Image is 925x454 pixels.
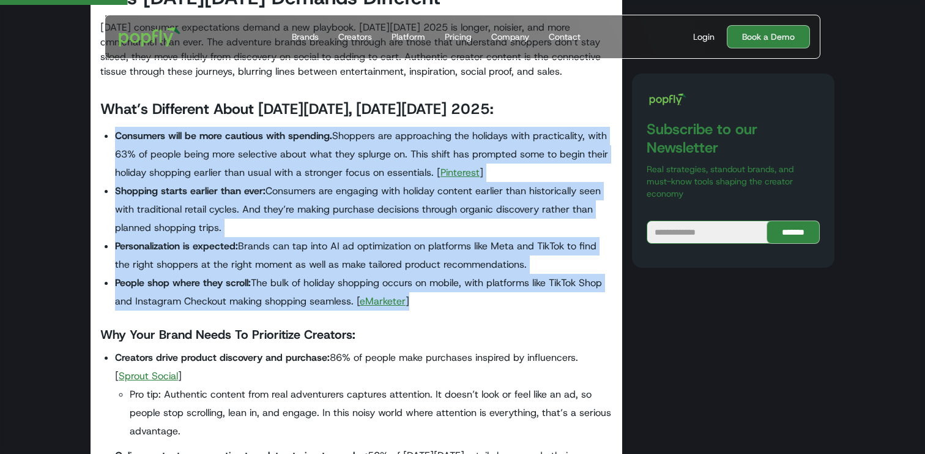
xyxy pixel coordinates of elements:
[544,15,585,58] a: Contact
[392,31,425,43] div: Platform
[445,31,472,43] div: Pricing
[115,240,238,252] strong: Personalization is expected:
[115,276,251,289] strong: People shop where they scroll:
[292,31,319,43] div: Brands
[486,15,534,58] a: Company
[100,99,493,119] strong: What’s Different About [DATE][DATE], [DATE][DATE] 2025:
[130,385,612,441] li: Pro tip: Authentic content from real adventurers captures attention. It doesn’t look or feel like...
[647,120,820,157] h3: Subscribe to our Newsletter
[287,15,324,58] a: Brands
[115,237,612,274] li: Brands can tap into AI ad optimization on platforms like Meta and TikTok to find the right shoppe...
[440,15,477,58] a: Pricing
[110,18,189,55] a: home
[115,274,612,311] li: The bulk of holiday shopping occurs on mobile, with platforms like TikTok Shop and Instagram Chec...
[100,327,355,342] strong: Why Your Brand Needs To Prioritize Creators:
[115,127,612,182] li: Shoppers are approaching the holidays with practicality, with 63% of people being more selective ...
[338,31,372,43] div: Creators
[688,31,719,43] a: Login
[115,129,332,142] strong: Consumers will be more cautious with spending.
[693,31,715,43] div: Login
[549,31,581,43] div: Contact
[387,15,430,58] a: Platform
[115,351,330,364] strong: Creators drive product discovery and purchase:
[727,25,810,48] a: Book a Demo
[115,349,612,441] li: 86% of people make purchases inspired by influencers. [ ]
[119,369,178,382] a: Sprout Social
[440,166,480,179] a: Pinterest
[647,221,820,244] form: Blog Subscribe
[115,184,266,197] strong: Shopping starts earlier than ever:
[647,163,820,200] p: Real strategies, standout brands, and must-know tools shaping the creator economy
[360,295,406,308] a: eMarketer
[333,15,377,58] a: Creators
[491,31,529,43] div: Company
[115,182,612,237] li: Consumers are engaging with holiday content earlier than historically seen with traditional retai...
